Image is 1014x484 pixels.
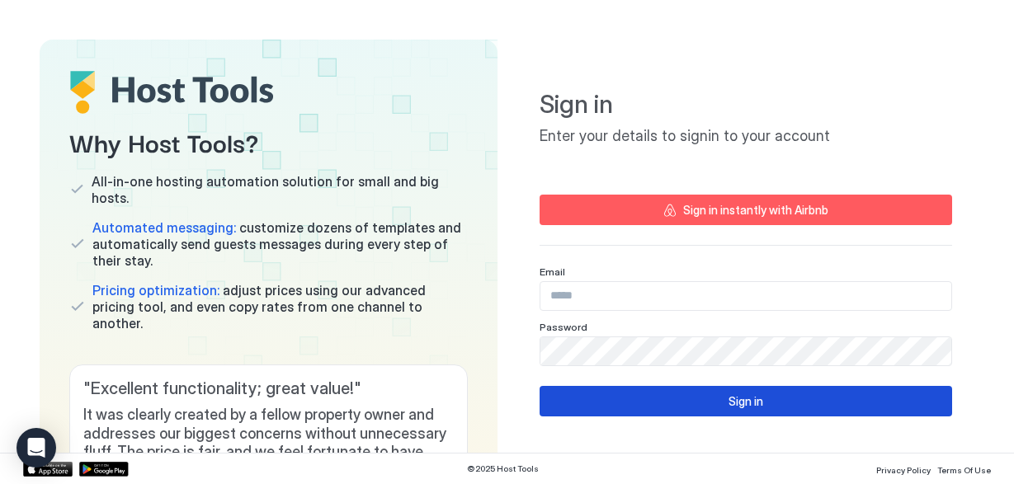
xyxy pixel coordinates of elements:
[92,282,468,331] span: adjust prices using our advanced pricing tool, and even copy rates from one channel to another.
[683,201,828,219] div: Sign in instantly with Airbnb
[540,386,952,416] button: Sign in
[83,406,454,480] span: It was clearly created by a fellow property owner and addresses our biggest concerns without unne...
[69,123,468,160] span: Why Host Tools?
[540,321,587,333] span: Password
[467,463,539,474] span: © 2025 Host Tools
[92,173,467,206] span: All-in-one hosting automation solution for small and big hosts.
[876,465,931,475] span: Privacy Policy
[540,337,951,365] input: Input Field
[937,465,991,475] span: Terms Of Use
[876,460,931,477] a: Privacy Policy
[92,219,468,269] span: customize dozens of templates and automatically send guests messages during every step of their s...
[92,219,236,236] span: Automated messaging:
[729,392,763,410] div: Sign in
[540,195,952,225] button: Sign in instantly with Airbnb
[92,282,219,298] span: Pricing optimization:
[540,127,952,146] span: Enter your details to signin to your account
[540,89,952,120] span: Sign in
[540,265,565,278] span: Email
[23,462,73,477] a: App Store
[540,282,951,310] input: Input Field
[937,460,991,477] a: Terms Of Use
[17,428,56,468] div: Open Intercom Messenger
[83,378,454,399] span: " Excellent functionality; great value! "
[79,462,129,477] a: Google Play Store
